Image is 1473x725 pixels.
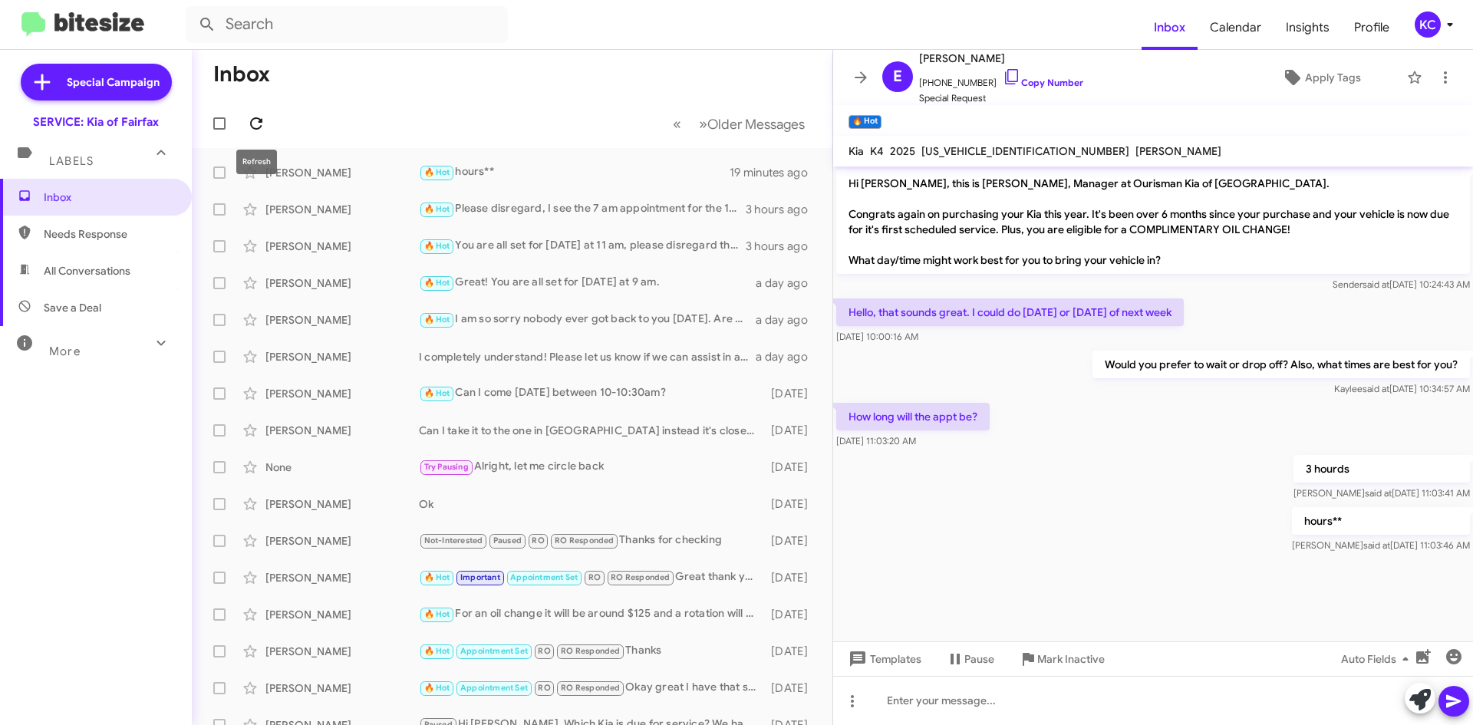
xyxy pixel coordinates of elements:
[1333,278,1470,290] span: Sender [DATE] 10:24:43 AM
[1342,5,1402,50] a: Profile
[611,572,670,582] span: RO Responded
[836,435,916,447] span: [DATE] 11:03:20 AM
[763,681,820,696] div: [DATE]
[49,154,94,168] span: Labels
[44,226,174,242] span: Needs Response
[424,462,469,472] span: Try Pausing
[265,275,419,291] div: [PERSON_NAME]
[49,344,81,358] span: More
[265,607,419,622] div: [PERSON_NAME]
[424,204,450,214] span: 🔥 Hot
[33,114,159,130] div: SERVICE: Kia of Fairfax
[849,115,881,129] small: 🔥 Hot
[419,200,746,218] div: Please disregard, I see the 7 am appointment for the 15th
[921,144,1129,158] span: [US_VEHICLE_IDENTIFICATION_NUMBER]
[44,189,174,205] span: Inbox
[424,572,450,582] span: 🔥 Hot
[419,642,763,660] div: Thanks
[1363,278,1389,290] span: said at
[833,645,934,673] button: Templates
[673,114,681,133] span: «
[419,384,763,402] div: Can I come [DATE] between 10-10:30am?
[265,644,419,659] div: [PERSON_NAME]
[1198,5,1274,50] a: Calendar
[1402,12,1456,38] button: KC
[424,646,450,656] span: 🔥 Hot
[1334,383,1470,394] span: Kaylee [DATE] 10:34:57 AM
[1135,144,1221,158] span: [PERSON_NAME]
[419,423,763,438] div: Can I take it to the one in [GEOGRAPHIC_DATA] instead it's closer?
[836,170,1470,274] p: Hi [PERSON_NAME], this is [PERSON_NAME], Manager at Ourisman Kia of [GEOGRAPHIC_DATA]. Congrats a...
[756,312,820,328] div: a day ago
[1092,351,1470,378] p: Would you prefer to wait or drop off? Also, what times are best for you?
[763,607,820,622] div: [DATE]
[424,241,450,251] span: 🔥 Hot
[424,609,450,619] span: 🔥 Hot
[561,683,620,693] span: RO Responded
[460,683,528,693] span: Appointment Set
[424,167,450,177] span: 🔥 Hot
[890,144,915,158] span: 2025
[265,496,419,512] div: [PERSON_NAME]
[588,572,601,582] span: RO
[664,108,690,140] button: Previous
[265,533,419,549] div: [PERSON_NAME]
[746,202,820,217] div: 3 hours ago
[265,423,419,438] div: [PERSON_NAME]
[836,403,990,430] p: How long will the appt be?
[1142,5,1198,50] a: Inbox
[265,570,419,585] div: [PERSON_NAME]
[265,681,419,696] div: [PERSON_NAME]
[763,386,820,401] div: [DATE]
[1293,455,1470,483] p: 3 hourds
[44,300,101,315] span: Save a Deal
[763,644,820,659] div: [DATE]
[265,165,419,180] div: [PERSON_NAME]
[919,49,1083,68] span: [PERSON_NAME]
[870,144,884,158] span: K4
[690,108,814,140] button: Next
[419,274,756,292] div: Great! You are all set for [DATE] at 9 am.
[699,114,707,133] span: »
[1341,645,1415,673] span: Auto Fields
[424,536,483,545] span: Not-Interested
[919,91,1083,106] span: Special Request
[893,64,902,89] span: E
[21,64,172,101] a: Special Campaign
[213,62,270,87] h1: Inbox
[561,646,620,656] span: RO Responded
[1363,383,1389,394] span: said at
[836,298,1184,326] p: Hello, that sounds great. I could do [DATE] or [DATE] of next week
[845,645,921,673] span: Templates
[424,388,450,398] span: 🔥 Hot
[763,496,820,512] div: [DATE]
[763,423,820,438] div: [DATE]
[1293,487,1470,499] span: [PERSON_NAME] [DATE] 11:03:41 AM
[1305,64,1361,91] span: Apply Tags
[265,202,419,217] div: [PERSON_NAME]
[265,239,419,254] div: [PERSON_NAME]
[424,278,450,288] span: 🔥 Hot
[1365,487,1392,499] span: said at
[493,536,522,545] span: Paused
[756,349,820,364] div: a day ago
[186,6,508,43] input: Search
[419,605,763,623] div: For an oil change it will be around $125 and a rotation will be around $50 before taxes and fees.
[265,349,419,364] div: [PERSON_NAME]
[836,331,918,342] span: [DATE] 10:00:16 AM
[1274,5,1342,50] a: Insights
[763,533,820,549] div: [DATE]
[460,572,500,582] span: Important
[919,68,1083,91] span: [PHONE_NUMBER]
[419,349,756,364] div: I completely understand! Please let us know if we can assist in any way
[419,311,756,328] div: I am so sorry nobody ever got back to you [DATE]. Are you still looking to bring the vehicle in [...
[756,275,820,291] div: a day ago
[1037,645,1105,673] span: Mark Inactive
[419,568,763,586] div: Great thank you!
[460,646,528,656] span: Appointment Set
[1329,645,1427,673] button: Auto Fields
[964,645,994,673] span: Pause
[532,536,544,545] span: RO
